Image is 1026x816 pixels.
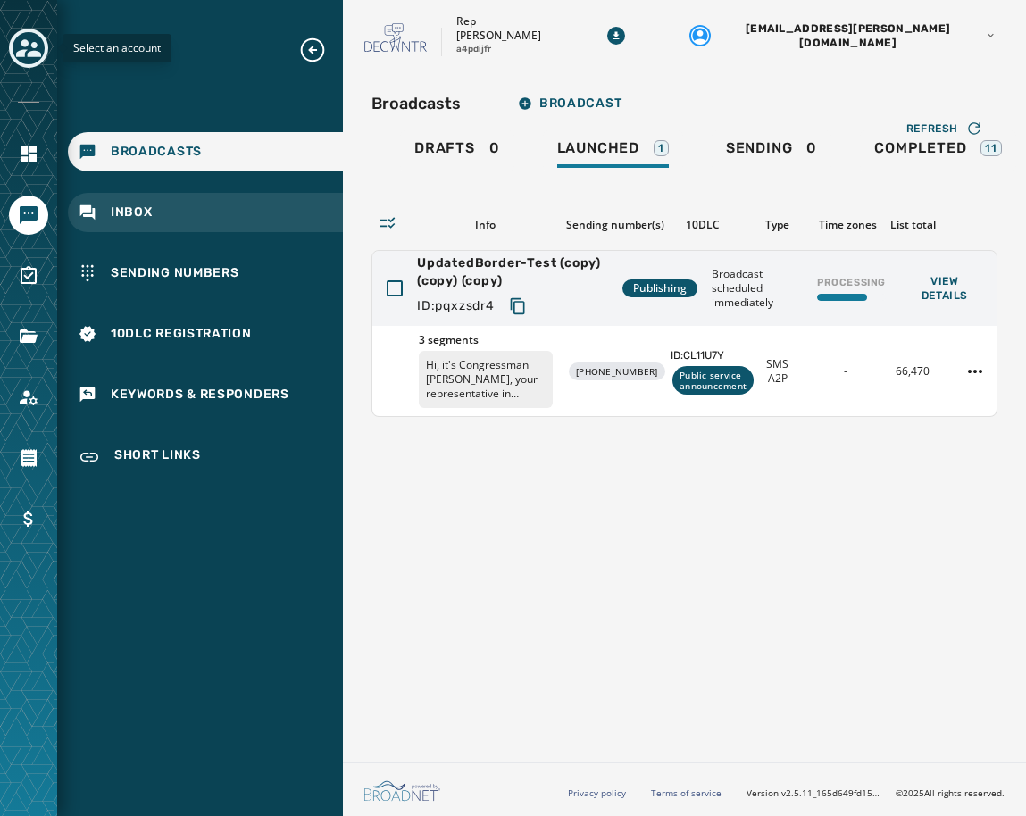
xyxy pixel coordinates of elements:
span: Short Links [114,446,201,468]
span: Keywords & Responders [111,386,289,404]
a: Sending0 [712,130,831,171]
span: Select an account [73,40,161,55]
button: Toggle account select drawer [9,29,48,68]
span: Launched [557,139,639,157]
a: Navigate to Messaging [9,196,48,235]
a: Launched1 [543,130,683,171]
a: Navigate to Inbox [68,193,343,232]
div: Time zones [819,218,872,232]
a: Navigate to Surveys [9,256,48,296]
span: Broadcast scheduled immediately [712,267,796,310]
span: Inbox [111,204,153,221]
a: Navigate to Orders [9,438,48,478]
button: Expand sub nav menu [298,36,341,64]
div: 1 [654,140,669,156]
a: Navigate to Billing [9,499,48,538]
a: Navigate to Account [9,378,48,417]
div: 11 [980,140,1002,156]
div: Sending number(s) [566,218,655,232]
a: Navigate to Short Links [68,436,343,479]
div: 0 [726,139,817,168]
button: UpdatedBorder-Test (copy) (copy) (copy) action menu [961,357,989,386]
span: 3 segments [419,333,553,347]
span: Publishing [633,281,687,296]
button: View Details [907,269,982,308]
div: Type [751,218,805,232]
button: Refresh [892,114,997,143]
a: Navigate to Sending Numbers [68,254,343,293]
button: User settings [682,14,1005,57]
div: - [819,364,872,379]
span: Completed [874,139,966,157]
span: Refresh [906,121,958,136]
a: Navigate to Files [9,317,48,356]
span: SMS [766,357,788,371]
span: UpdatedBorder-Test (copy) (copy) (copy) [417,254,608,290]
span: ID: pqxzsdr4 [417,297,495,315]
div: List total [887,218,940,232]
div: 0 [414,139,500,168]
span: Sending Numbers [111,264,239,282]
a: Navigate to Keywords & Responders [68,375,343,414]
span: v2.5.11_165d649fd1592c218755210ebffa1e5a55c3084e [781,787,881,800]
span: ID: CL11U7Y [671,348,737,362]
button: Broadcast [504,86,636,121]
span: 10DLC Registration [111,325,252,343]
p: Hi, it's Congressman [PERSON_NAME], your representative in [US_STATE]! Congress & President [PERS... [419,351,553,408]
h2: Broadcasts [371,91,461,116]
p: Rep [PERSON_NAME] [456,14,550,43]
div: 66,470 [887,364,939,379]
span: Sending [726,139,793,157]
span: [EMAIL_ADDRESS][PERSON_NAME][DOMAIN_NAME] [718,21,978,50]
div: Info [418,218,552,232]
a: Drafts0 [400,130,514,171]
p: a4pdijfr [456,43,491,56]
button: Download Menu [600,20,632,52]
button: Copy text to clipboard [502,290,534,322]
a: Privacy policy [568,787,626,799]
span: Drafts [414,139,475,157]
button: Processing [810,269,893,309]
span: View Details [922,274,968,303]
span: A2P [768,371,788,386]
a: Navigate to 10DLC Registration [68,314,343,354]
div: [PHONE_NUMBER] [569,362,665,380]
a: Completed11 [860,130,1016,171]
div: 10DLC [670,218,737,232]
span: © 2025 All rights reserved. [896,787,1005,799]
div: Public service announcement [672,366,754,395]
span: Broadcast [518,96,621,111]
a: Navigate to Broadcasts [68,132,343,171]
a: Navigate to Home [9,135,48,174]
span: Broadcasts [111,143,202,161]
a: Terms of service [651,787,722,799]
span: Version [747,787,881,800]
